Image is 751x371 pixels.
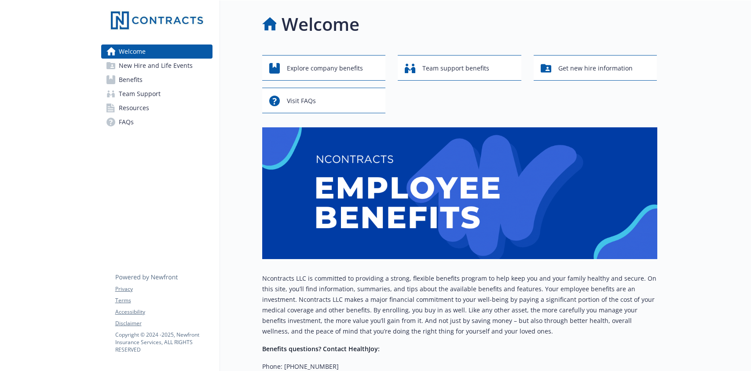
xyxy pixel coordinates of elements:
a: New Hire and Life Events [101,59,212,73]
span: Welcome [119,45,146,59]
a: Resources [101,101,212,115]
h1: Welcome [282,11,359,37]
a: Terms [115,297,212,304]
strong: Benefits questions? Contact HealthJoy: [262,345,380,353]
a: Privacy [115,285,212,293]
span: Team support benefits [422,60,489,77]
span: New Hire and Life Events [119,59,193,73]
img: overview page banner [262,127,657,259]
span: Team Support [119,87,161,101]
a: Accessibility [115,308,212,316]
a: Benefits [101,73,212,87]
button: Get new hire information [534,55,657,81]
a: FAQs [101,115,212,129]
a: Disclaimer [115,319,212,327]
button: Team support benefits [398,55,521,81]
p: Copyright © 2024 - 2025 , Newfront Insurance Services, ALL RIGHTS RESERVED [115,331,212,353]
span: Benefits [119,73,143,87]
a: Team Support [101,87,212,101]
span: Explore company benefits [287,60,363,77]
p: Ncontracts LLC is committed to providing a strong, flexible benefits program to help keep you and... [262,273,657,337]
span: Visit FAQs [287,93,316,109]
span: Get new hire information [558,60,633,77]
span: FAQs [119,115,134,129]
span: Resources [119,101,149,115]
button: Explore company benefits [262,55,386,81]
button: Visit FAQs [262,88,386,113]
a: Welcome [101,45,212,59]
